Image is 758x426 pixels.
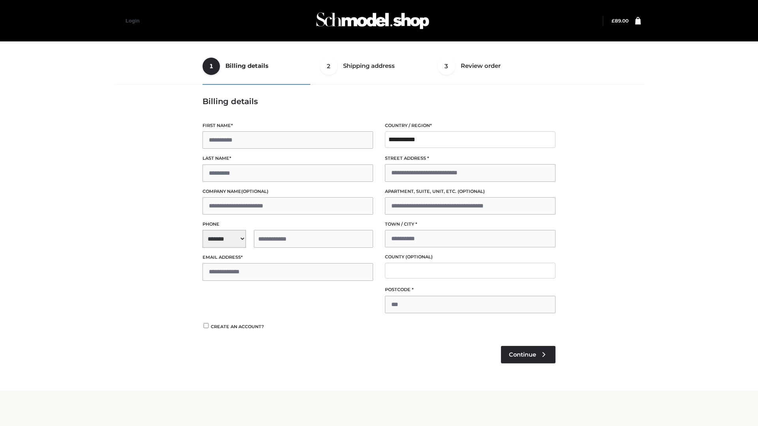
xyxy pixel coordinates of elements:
span: Continue [509,351,536,358]
img: Schmodel Admin 964 [313,5,432,36]
label: Company name [203,188,373,195]
label: First name [203,122,373,129]
label: Postcode [385,286,555,293]
label: Last name [203,155,373,162]
span: Create an account? [211,324,264,329]
span: £ [612,18,615,24]
label: Town / City [385,220,555,228]
a: Continue [501,346,555,363]
label: Street address [385,155,555,162]
span: (optional) [458,189,485,194]
input: Create an account? [203,323,210,328]
label: Country / Region [385,122,555,129]
h3: Billing details [203,97,555,106]
label: Apartment, suite, unit, etc. [385,188,555,195]
label: County [385,253,555,261]
label: Phone [203,220,373,228]
span: (optional) [241,189,268,194]
bdi: 89.00 [612,18,629,24]
a: Login [126,18,139,24]
a: £89.00 [612,18,629,24]
span: (optional) [405,254,433,260]
label: Email address [203,254,373,261]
